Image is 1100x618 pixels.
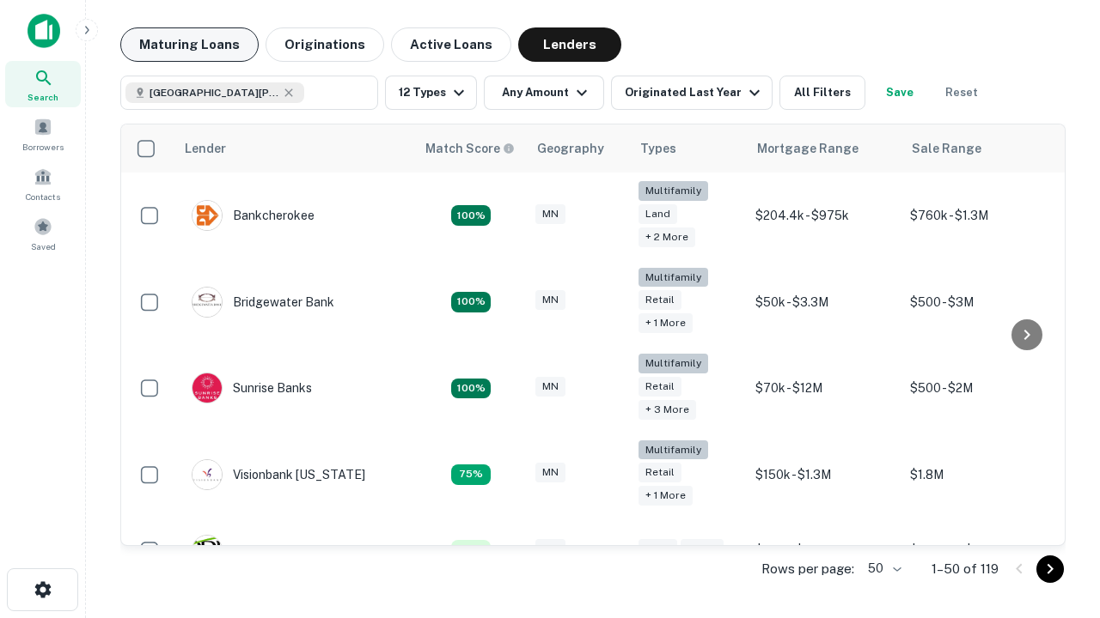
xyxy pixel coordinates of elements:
button: Save your search to get updates of matches that match your search criteria. [872,76,927,110]
div: Multifamily [639,440,708,460]
p: Rows per page: [761,559,854,579]
span: Contacts [26,190,60,203]
div: Land [639,204,677,224]
a: Borrowers [5,111,81,157]
div: Sale Range [912,138,981,159]
p: 1–50 of 119 [932,559,999,579]
button: Maturing Loans [120,27,259,62]
span: Saved [31,239,56,253]
div: Types [640,138,676,159]
iframe: Chat Widget [1014,481,1100,563]
a: Contacts [5,161,81,207]
div: Retail [639,377,681,397]
th: Mortgage Range [747,124,901,173]
button: Lenders [518,27,621,62]
div: Matching Properties: 10, hasApolloMatch: undefined [451,540,491,560]
div: Sunrise Banks [192,373,312,403]
span: [GEOGRAPHIC_DATA][PERSON_NAME], [GEOGRAPHIC_DATA], [GEOGRAPHIC_DATA] [150,85,278,100]
div: Retail [639,290,681,310]
img: picture [192,288,222,317]
img: picture [192,460,222,489]
td: $500 - $3M [901,259,1056,346]
div: MN [535,463,565,482]
div: Visionbank [US_STATE] [192,459,365,490]
a: Saved [5,210,81,257]
div: [GEOGRAPHIC_DATA] [192,535,360,566]
div: Multifamily [639,268,708,288]
div: Geography [537,138,604,159]
img: picture [192,536,222,565]
div: 50 [861,556,904,581]
td: $50k - $3.3M [747,259,901,346]
button: All Filters [779,76,865,110]
div: Lender [185,138,226,159]
td: $3.1M - $16.1M [747,518,901,583]
h6: Match Score [425,139,511,158]
img: picture [192,201,222,230]
div: Retail [681,539,724,559]
img: picture [192,373,222,403]
button: Any Amount [484,76,604,110]
div: MN [535,377,565,397]
div: + 3 more [639,400,696,420]
div: Bridgewater Bank [192,287,334,318]
td: $394.7k - $3.6M [901,518,1056,583]
div: Multifamily [639,354,708,373]
div: Matching Properties: 18, hasApolloMatch: undefined [451,205,491,226]
th: Sale Range [901,124,1056,173]
div: Mortgage Range [757,138,859,159]
div: MN [535,204,565,224]
th: Types [630,124,747,173]
th: Lender [174,124,415,173]
div: Matching Properties: 13, hasApolloMatch: undefined [451,464,491,485]
img: capitalize-icon.png [27,14,60,48]
td: $760k - $1.3M [901,173,1056,259]
td: $1.8M [901,432,1056,518]
th: Capitalize uses an advanced AI algorithm to match your search with the best lender. The match sco... [415,124,527,173]
div: + 2 more [639,227,695,247]
div: Originated Last Year [625,82,765,103]
th: Geography [527,124,630,173]
div: + 1 more [639,486,693,506]
div: Retail [639,463,681,482]
td: $150k - $1.3M [747,432,901,518]
a: Search [5,61,81,107]
span: Borrowers [22,140,64,154]
td: $70k - $12M [747,345,901,432]
div: Land [639,539,677,559]
button: Reset [934,76,989,110]
div: Matching Properties: 31, hasApolloMatch: undefined [451,379,491,399]
button: Originated Last Year [611,76,773,110]
div: + 1 more [639,313,693,333]
button: Go to next page [1036,555,1064,583]
td: $500 - $2M [901,345,1056,432]
div: Matching Properties: 22, hasApolloMatch: undefined [451,292,491,312]
button: Active Loans [391,27,511,62]
div: MN [535,290,565,310]
div: Capitalize uses an advanced AI algorithm to match your search with the best lender. The match sco... [425,139,515,158]
div: MN [535,539,565,559]
span: Search [27,90,58,104]
button: Originations [266,27,384,62]
td: $204.4k - $975k [747,173,901,259]
button: 12 Types [385,76,477,110]
div: Multifamily [639,181,708,201]
div: Bankcherokee [192,200,315,231]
